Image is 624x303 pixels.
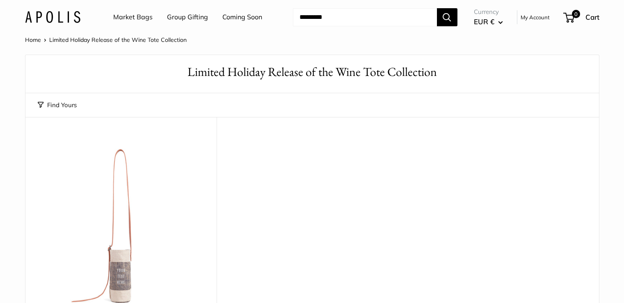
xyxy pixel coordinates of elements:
a: 0 Cart [564,11,599,24]
img: Apolis [25,11,80,23]
button: EUR € [474,15,503,28]
button: Search [437,8,457,26]
button: Find Yours [38,99,77,111]
span: 0 [571,10,580,18]
nav: Breadcrumb [25,34,187,45]
a: Coming Soon [222,11,262,23]
input: Search... [293,8,437,26]
span: EUR € [474,17,494,26]
span: Limited Holiday Release of the Wine Tote Collection [49,36,187,44]
a: Market Bags [113,11,153,23]
a: Home [25,36,41,44]
a: My Account [521,12,550,22]
a: Group Gifting [167,11,208,23]
span: Cart [585,13,599,21]
span: Currency [474,6,503,18]
h1: Limited Holiday Release of the Wine Tote Collection [38,63,587,81]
